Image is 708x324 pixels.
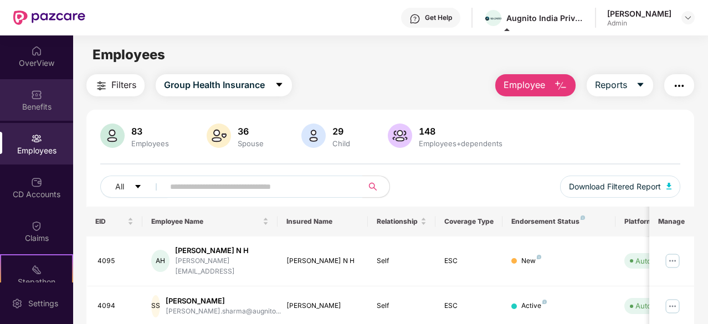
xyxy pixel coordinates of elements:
button: Download Filtered Report [560,176,681,198]
img: svg+xml;base64,PHN2ZyB4bWxucz0iaHR0cDovL3d3dy53My5vcmcvMjAwMC9zdmciIHdpZHRoPSI4IiBoZWlnaHQ9IjgiIH... [581,215,585,220]
img: svg+xml;base64,PHN2ZyB4bWxucz0iaHR0cDovL3d3dy53My5vcmcvMjAwMC9zdmciIHhtbG5zOnhsaW5rPSJodHRwOi8vd3... [100,124,125,148]
th: Coverage Type [435,207,503,236]
div: [PERSON_NAME].sharma@augnito... [166,306,281,317]
button: Employee [495,74,576,96]
img: svg+xml;base64,PHN2ZyB4bWxucz0iaHR0cDovL3d3dy53My5vcmcvMjAwMC9zdmciIHdpZHRoPSIyNCIgaGVpZ2h0PSIyNC... [95,79,108,92]
div: ESC [444,256,494,266]
div: Spouse [235,139,266,148]
img: svg+xml;base64,PHN2ZyBpZD0iSGVscC0zMngzMiIgeG1sbnM9Imh0dHA6Ly93d3cudzMub3JnLzIwMDAvc3ZnIiB3aWR0aD... [409,13,420,24]
div: New [521,256,541,266]
div: Self [377,301,427,311]
span: Group Health Insurance [164,78,265,92]
img: manageButton [664,297,681,315]
th: Insured Name [278,207,368,236]
div: [PERSON_NAME][EMAIL_ADDRESS] [175,256,269,277]
div: [PERSON_NAME] N H [175,245,269,256]
img: svg+xml;base64,PHN2ZyB4bWxucz0iaHR0cDovL3d3dy53My5vcmcvMjAwMC9zdmciIHhtbG5zOnhsaW5rPSJodHRwOi8vd3... [666,183,672,189]
div: Auto Verified [635,300,680,311]
div: [PERSON_NAME] N H [286,256,359,266]
div: 36 [235,126,266,137]
img: svg+xml;base64,PHN2ZyBpZD0iQ2xhaW0iIHhtbG5zPSJodHRwOi8vd3d3LnczLm9yZy8yMDAwL3N2ZyIgd2lkdGg9IjIwIi... [31,220,42,232]
span: Download Filtered Report [569,181,661,193]
img: svg+xml;base64,PHN2ZyBpZD0iU2V0dGluZy0yMHgyMCIgeG1sbnM9Imh0dHA6Ly93d3cudzMub3JnLzIwMDAvc3ZnIiB3aW... [12,298,23,309]
img: New Pazcare Logo [13,11,85,25]
span: Filters [111,78,136,92]
img: svg+xml;base64,PHN2ZyB4bWxucz0iaHR0cDovL3d3dy53My5vcmcvMjAwMC9zdmciIHdpZHRoPSIyNCIgaGVpZ2h0PSIyNC... [673,79,686,92]
div: 4094 [98,301,134,311]
img: svg+xml;base64,PHN2ZyB4bWxucz0iaHR0cDovL3d3dy53My5vcmcvMjAwMC9zdmciIHhtbG5zOnhsaW5rPSJodHRwOi8vd3... [207,124,231,148]
button: Group Health Insurancecaret-down [156,74,292,96]
button: Reportscaret-down [587,74,653,96]
div: Stepathon [1,276,72,287]
div: AH [151,250,170,272]
span: caret-down [134,183,142,192]
div: Self [377,256,427,266]
img: svg+xml;base64,PHN2ZyBpZD0iSG9tZSIgeG1sbnM9Imh0dHA6Ly93d3cudzMub3JnLzIwMDAvc3ZnIiB3aWR0aD0iMjAiIG... [31,45,42,56]
div: Employees [129,139,171,148]
div: Employees+dependents [417,139,505,148]
th: Employee Name [142,207,278,236]
span: search [362,182,384,191]
span: Employee [504,78,545,92]
span: caret-down [636,80,645,90]
button: search [362,176,390,198]
div: Active [521,301,547,311]
div: [PERSON_NAME] [166,296,281,306]
div: 148 [417,126,505,137]
span: Employee Name [151,217,260,226]
div: [PERSON_NAME] [607,8,671,19]
div: SS [151,295,160,317]
img: svg+xml;base64,PHN2ZyB4bWxucz0iaHR0cDovL3d3dy53My5vcmcvMjAwMC9zdmciIHhtbG5zOnhsaW5rPSJodHRwOi8vd3... [301,124,326,148]
img: svg+xml;base64,PHN2ZyBpZD0iQ0RfQWNjb3VudHMiIGRhdGEtbmFtZT0iQ0QgQWNjb3VudHMiIHhtbG5zPSJodHRwOi8vd3... [31,177,42,188]
div: Endorsement Status [511,217,606,226]
img: svg+xml;base64,PHN2ZyB4bWxucz0iaHR0cDovL3d3dy53My5vcmcvMjAwMC9zdmciIHhtbG5zOnhsaW5rPSJodHRwOi8vd3... [388,124,412,148]
div: Platform Status [624,217,685,226]
img: svg+xml;base64,PHN2ZyB4bWxucz0iaHR0cDovL3d3dy53My5vcmcvMjAwMC9zdmciIHdpZHRoPSI4IiBoZWlnaHQ9IjgiIH... [542,300,547,304]
div: 83 [129,126,171,137]
span: Employees [93,47,165,63]
div: Admin [607,19,671,28]
span: All [115,181,124,193]
img: svg+xml;base64,PHN2ZyB4bWxucz0iaHR0cDovL3d3dy53My5vcmcvMjAwMC9zdmciIHdpZHRoPSIyMSIgaGVpZ2h0PSIyMC... [31,264,42,275]
th: EID [86,207,143,236]
span: EID [95,217,126,226]
div: Child [330,139,352,148]
div: Get Help [425,13,452,22]
button: Allcaret-down [100,176,168,198]
img: svg+xml;base64,PHN2ZyBpZD0iQmVuZWZpdHMiIHhtbG5zPSJodHRwOi8vd3d3LnczLm9yZy8yMDAwL3N2ZyIgd2lkdGg9Ij... [31,89,42,100]
img: svg+xml;base64,PHN2ZyBpZD0iRHJvcGRvd24tMzJ4MzIiIHhtbG5zPSJodHRwOi8vd3d3LnczLm9yZy8yMDAwL3N2ZyIgd2... [684,13,692,22]
button: Filters [86,74,145,96]
th: Relationship [368,207,435,236]
img: Augnito%20Logotype%20with%20logomark-8.png [485,17,501,20]
img: svg+xml;base64,PHN2ZyB4bWxucz0iaHR0cDovL3d3dy53My5vcmcvMjAwMC9zdmciIHhtbG5zOnhsaW5rPSJodHRwOi8vd3... [554,79,567,92]
div: Auto Verified [635,255,680,266]
img: manageButton [664,252,681,270]
div: Settings [25,298,61,309]
span: Relationship [377,217,418,226]
div: 4095 [98,256,134,266]
img: svg+xml;base64,PHN2ZyBpZD0iRW1wbG95ZWVzIiB4bWxucz0iaHR0cDovL3d3dy53My5vcmcvMjAwMC9zdmciIHdpZHRoPS... [31,133,42,144]
span: Reports [595,78,627,92]
span: caret-down [275,80,284,90]
th: Manage [649,207,694,236]
div: 29 [330,126,352,137]
img: svg+xml;base64,PHN2ZyB4bWxucz0iaHR0cDovL3d3dy53My5vcmcvMjAwMC9zdmciIHdpZHRoPSI4IiBoZWlnaHQ9IjgiIH... [537,255,541,259]
div: Augnito India Private Limited [506,13,584,23]
div: [PERSON_NAME] [286,301,359,311]
div: ESC [444,301,494,311]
